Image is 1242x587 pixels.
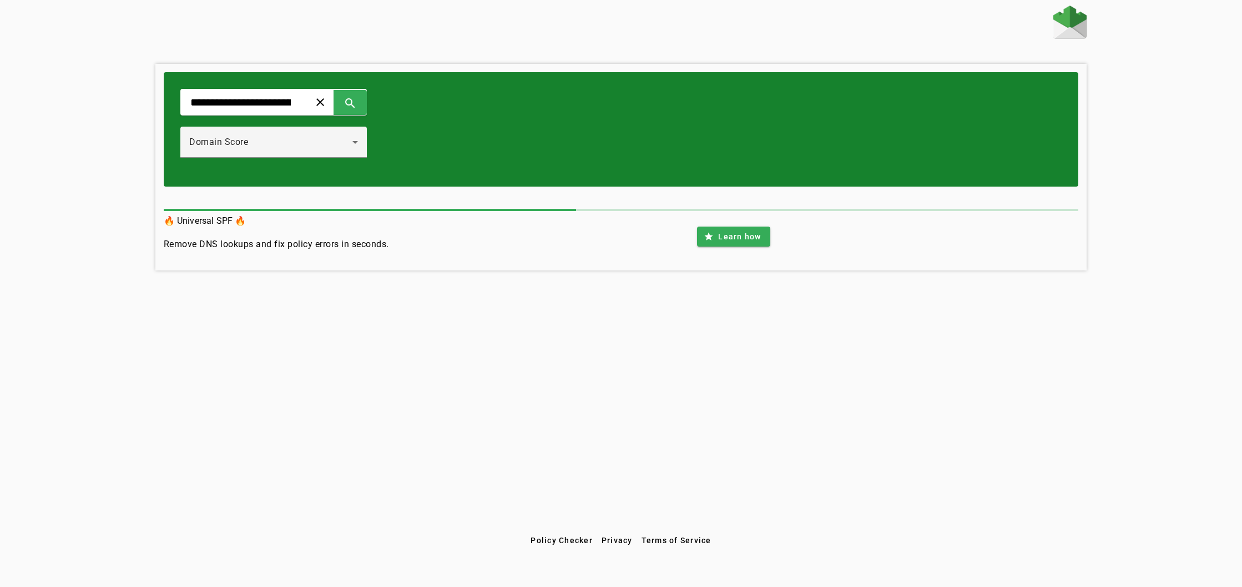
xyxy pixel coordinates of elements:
span: Learn how [718,231,761,242]
a: Home [1053,6,1087,42]
span: Terms of Service [642,536,711,545]
span: Privacy [602,536,633,545]
button: Terms of Service [637,530,716,550]
button: Policy Checker [526,530,597,550]
span: Policy Checker [531,536,593,545]
img: Fraudmarc Logo [1053,6,1087,39]
button: Privacy [597,530,637,550]
span: Domain Score [189,137,248,147]
h3: 🔥 Universal SPF 🔥 [164,213,389,229]
button: Learn how [697,227,770,247]
h4: Remove DNS lookups and fix policy errors in seconds. [164,238,389,251]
